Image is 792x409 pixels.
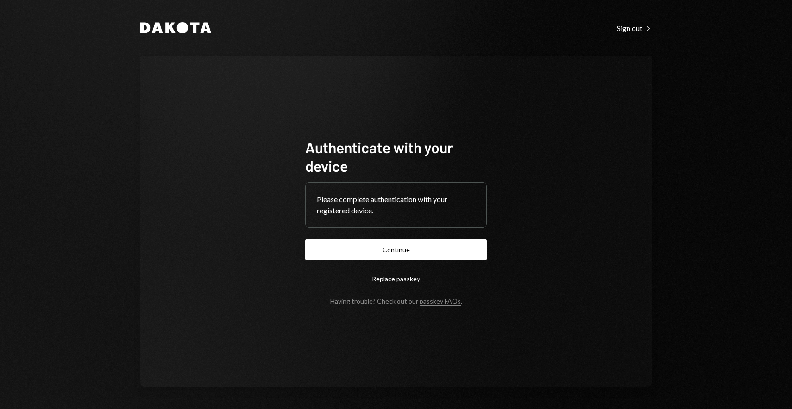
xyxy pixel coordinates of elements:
[617,24,652,33] div: Sign out
[617,23,652,33] a: Sign out
[317,194,475,216] div: Please complete authentication with your registered device.
[305,239,487,260] button: Continue
[305,138,487,175] h1: Authenticate with your device
[330,297,462,305] div: Having trouble? Check out our .
[305,268,487,290] button: Replace passkey
[420,297,461,306] a: passkey FAQs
